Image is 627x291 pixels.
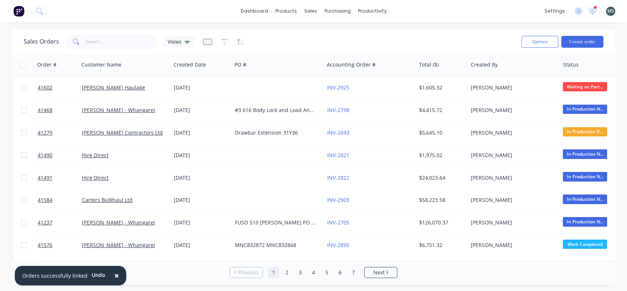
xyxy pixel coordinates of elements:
[471,174,553,182] div: [PERSON_NAME]
[38,152,52,159] span: 41490
[419,241,463,249] div: $6,751.32
[37,61,56,68] div: Order #
[174,84,229,91] div: [DATE]
[82,174,109,181] a: Hire Direct
[81,61,121,68] div: Customer Name
[235,219,317,226] div: FUSO 510 [PERSON_NAME] PO 825751
[419,129,463,136] div: $5,645.10
[38,129,52,136] span: 41279
[327,106,349,114] a: INV-2798
[419,152,463,159] div: $1,975.02
[38,77,82,99] a: 41602
[327,174,349,181] a: INV-2822
[235,106,317,114] div: #3 616 Body Lock and Load Anchorage - September
[419,61,439,68] div: Total ($)
[38,174,52,182] span: 41491
[563,194,607,204] span: In Production N...
[301,6,321,17] div: sales
[238,269,259,276] span: Previous
[471,241,553,249] div: [PERSON_NAME]
[174,196,229,204] div: [DATE]
[235,129,317,136] div: Drawbar Extension 31Y36
[38,196,52,204] span: 41584
[321,6,354,17] div: purchasing
[561,36,603,48] button: Create order
[82,196,133,203] a: Carters Bulkhaul Ltd
[227,267,400,278] ul: Pagination
[82,129,163,136] a: [PERSON_NAME] Contractors Ltd
[563,105,607,114] span: In Production N...
[321,267,332,278] a: Page 5
[327,129,349,136] a: INV-2693
[563,82,607,91] span: Waiting on Part...
[38,189,82,211] a: 41584
[327,84,349,91] a: INV-2925
[471,129,553,136] div: [PERSON_NAME]
[234,61,246,68] div: PO #
[174,152,229,159] div: [DATE]
[38,212,82,234] a: 41237
[38,84,52,91] span: 41602
[471,84,553,91] div: [PERSON_NAME]
[471,61,498,68] div: Created By
[471,152,553,159] div: [PERSON_NAME]
[168,38,182,45] span: Views
[348,267,359,278] a: Page 7
[419,219,463,226] div: $126,070.37
[174,219,229,226] div: [DATE]
[174,61,206,68] div: Created Date
[563,240,607,249] span: Work Completed
[563,217,607,226] span: In Production N...
[471,219,553,226] div: [PERSON_NAME]
[364,269,397,276] a: Next page
[327,61,376,68] div: Accounting Order #
[541,6,569,17] div: settings
[419,106,463,114] div: $4,415.72
[419,84,463,91] div: $1,605.32
[82,106,155,114] a: [PERSON_NAME] - Whangarei
[88,270,109,281] button: Undo
[107,267,126,285] button: Close
[82,84,145,91] a: [PERSON_NAME] Haulage
[174,106,229,114] div: [DATE]
[471,106,553,114] div: [PERSON_NAME]
[373,269,384,276] span: Next
[38,122,82,144] a: 41279
[272,6,301,17] div: products
[419,174,463,182] div: $24,023.64
[174,129,229,136] div: [DATE]
[38,99,82,121] a: 41468
[38,219,52,226] span: 41237
[38,167,82,189] a: 41491
[471,196,553,204] div: [PERSON_NAME]
[563,127,607,136] span: In Production R...
[82,241,155,248] a: [PERSON_NAME] - Whangarei
[327,241,349,248] a: INV-2895
[114,270,119,281] span: ×
[308,267,319,278] a: Page 4
[22,272,88,280] div: Orders successfully linked
[607,8,614,14] span: MS
[295,267,306,278] a: Page 3
[563,149,607,159] span: In Production N...
[174,174,229,182] div: [DATE]
[38,106,52,114] span: 41468
[327,219,349,226] a: INV-2705
[237,6,272,17] a: dashboard
[174,241,229,249] div: [DATE]
[82,219,155,226] a: [PERSON_NAME] - Whangarei
[38,241,52,249] span: 41576
[354,6,390,17] div: productivity
[230,269,263,276] a: Previous page
[281,267,292,278] a: Page 2
[327,152,349,159] a: INV-2821
[235,241,317,249] div: MNC832872 MNC832868
[419,196,463,204] div: $58,223.58
[335,267,346,278] a: Page 6
[268,267,279,278] a: Page 1 is your current page
[521,36,558,48] button: Options
[86,34,158,49] input: Search...
[38,257,82,279] a: 41614
[82,152,109,159] a: Hire Direct
[563,61,579,68] div: Status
